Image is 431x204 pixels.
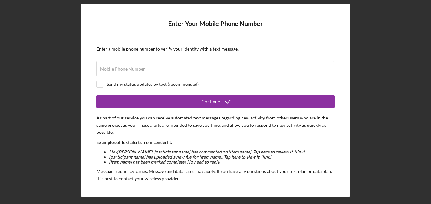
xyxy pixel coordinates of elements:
li: [item name] has been marked complete! No need to reply. [109,160,335,165]
div: Enter a mobile phone number to verify your identity with a text message. [96,46,335,51]
p: Message frequency varies. Message and data rates may apply. If you have any questions about your ... [96,168,335,182]
div: Send my status updates by text (recommended) [107,82,199,87]
li: [participant name] has uploaded a new file for [item name]. Tap here to view it. [link] [109,154,335,160]
div: Continue [202,95,220,108]
button: Continue [96,95,335,108]
li: Hey [PERSON_NAME] , [participant name] has commented on [item name]. Tap here to review it. [link] [109,149,335,154]
label: Mobile Phone Number [100,66,145,71]
p: As part of our service you can receive automated text messages regarding new activity from other ... [96,114,335,136]
h4: Enter Your Mobile Phone Number [96,20,335,37]
p: Examples of text alerts from Lenderfit: [96,139,335,146]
